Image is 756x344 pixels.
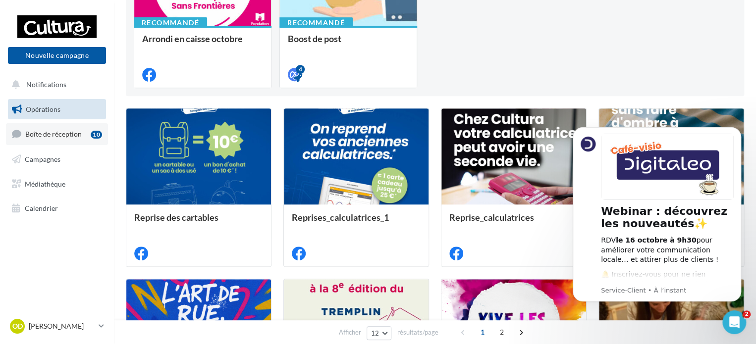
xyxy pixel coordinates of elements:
[8,317,106,336] a: OD [PERSON_NAME]
[25,204,58,212] span: Calendrier
[397,328,438,337] span: résultats/page
[475,324,490,340] span: 1
[134,17,207,28] div: Recommandé
[494,324,510,340] span: 2
[339,328,361,337] span: Afficher
[558,115,756,339] iframe: Intercom notifications message
[26,80,66,89] span: Notifications
[29,321,95,331] p: [PERSON_NAME]
[6,174,108,195] a: Médiathèque
[25,155,60,163] span: Campagnes
[367,326,392,340] button: 12
[743,310,751,318] span: 2
[6,99,108,120] a: Opérations
[449,212,578,232] div: Reprise_calculatrices
[25,179,65,188] span: Médiathèque
[12,321,23,331] span: OD
[142,34,263,53] div: Arrondi en caisse octobre
[288,34,409,53] div: Boost de post
[26,105,60,113] span: Opérations
[25,130,82,138] span: Boîte de réception
[6,74,104,95] button: Notifications
[8,47,106,64] button: Nouvelle campagne
[6,149,108,170] a: Campagnes
[371,329,379,337] span: 12
[722,310,746,334] iframe: Intercom live chat
[91,131,102,139] div: 10
[6,123,108,145] a: Boîte de réception10
[134,212,263,232] div: Reprise des cartables
[279,17,353,28] div: Recommandé
[296,65,305,74] div: 4
[6,198,108,219] a: Calendrier
[292,212,421,232] div: Reprises_calculatrices_1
